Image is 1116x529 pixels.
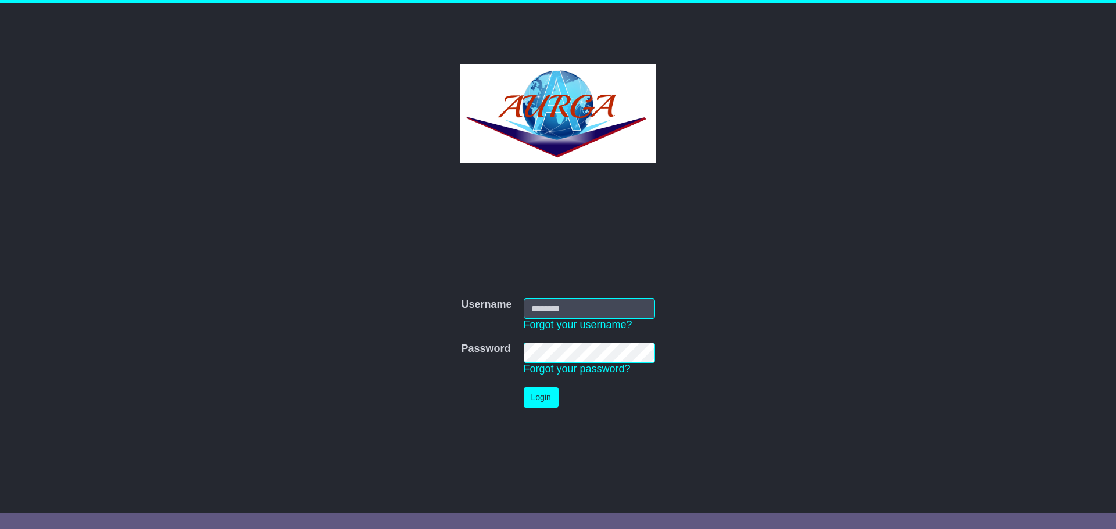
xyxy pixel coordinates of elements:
[524,363,631,375] a: Forgot your password?
[524,387,559,408] button: Login
[461,343,510,355] label: Password
[524,319,632,330] a: Forgot your username?
[461,298,512,311] label: Username
[460,64,656,163] img: AURGA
